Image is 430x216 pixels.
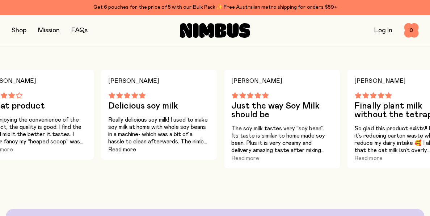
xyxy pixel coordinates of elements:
h4: [PERSON_NAME] [231,76,333,86]
button: Read more [231,154,259,163]
a: FAQs [71,27,88,34]
button: Read more [354,154,382,163]
p: Really delicious soy milk! I used to make soy milk at home with whole soy beans in a machine- whi... [108,116,210,145]
a: Log In [374,27,392,34]
h4: [PERSON_NAME] [108,76,210,86]
a: Mission [38,27,60,34]
div: Get 6 pouches for the price of 5 with our Bulk Pack ✨ Free Australian metro shipping for orders $59+ [12,3,418,12]
h3: Delicious soy milk [108,102,210,110]
p: The soy milk tastes very “soy bean”. Its taste is similar to home made soy bean. Plus it is very ... [231,125,333,154]
button: 0 [404,23,418,38]
button: Read more [108,145,136,154]
h3: Just the way Soy Milk should be [231,102,333,119]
